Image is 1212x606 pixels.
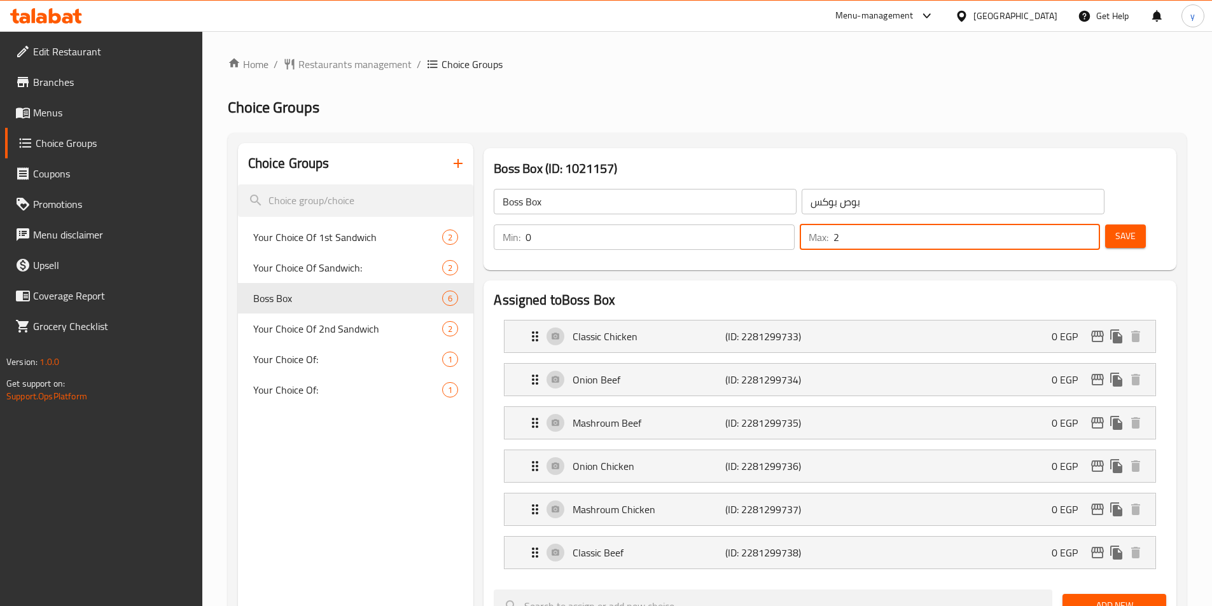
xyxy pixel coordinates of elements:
span: y [1190,9,1195,23]
div: Your Choice Of:1 [238,375,474,405]
a: Grocery Checklist [5,311,202,341]
span: Grocery Checklist [33,319,192,334]
button: delete [1126,370,1145,389]
span: 2 [443,262,457,274]
h3: Boss Box (ID: 1021157) [494,158,1166,179]
p: 0 EGP [1052,502,1088,517]
p: (ID: 2281299734) [725,372,827,387]
button: delete [1126,457,1145,476]
span: Upsell [33,258,192,273]
button: duplicate [1107,500,1126,519]
input: search [238,184,474,217]
button: delete [1126,500,1145,519]
li: Expand [494,358,1166,401]
span: Restaurants management [298,57,412,72]
div: Your Choice Of:1 [238,344,474,375]
div: Expand [505,537,1155,568]
span: Edit Restaurant [33,44,192,59]
button: edit [1088,413,1107,432]
span: Choice Groups [36,135,192,151]
button: edit [1088,327,1107,346]
p: 0 EGP [1052,545,1088,560]
button: delete [1126,413,1145,432]
li: Expand [494,444,1166,488]
a: Home [228,57,268,72]
p: Mashroum Chicken [573,502,725,517]
span: Save [1115,228,1136,244]
span: 2 [443,231,457,244]
li: Expand [494,315,1166,358]
p: (ID: 2281299738) [725,545,827,560]
span: Your Choice Of 2nd Sandwich [253,321,443,336]
span: Your Choice Of: [253,382,443,397]
span: Menu disclaimer [33,227,192,242]
span: Promotions [33,196,192,212]
p: Onion Chicken [573,458,725,474]
button: edit [1088,370,1107,389]
span: 2 [443,323,457,335]
p: Min: [503,230,520,245]
a: Coupons [5,158,202,189]
div: Expand [505,364,1155,396]
span: Boss Box [253,291,443,306]
a: Branches [5,67,202,97]
span: Choice Groups [228,93,319,121]
h2: Choice Groups [248,154,330,173]
div: Expand [505,320,1155,352]
p: (ID: 2281299733) [725,329,827,344]
p: Onion Beef [573,372,725,387]
a: Menu disclaimer [5,219,202,250]
div: Menu-management [835,8,914,24]
div: Choices [442,230,458,245]
p: (ID: 2281299737) [725,502,827,517]
p: 0 EGP [1052,458,1088,474]
div: Boss Box6 [238,283,474,313]
div: Your Choice Of Sandwich:2 [238,252,474,283]
a: Edit Restaurant [5,36,202,67]
span: Coupons [33,166,192,181]
div: Your Choice Of 1st Sandwich2 [238,222,474,252]
a: Choice Groups [5,128,202,158]
p: 0 EGP [1052,415,1088,430]
span: Your Choice Of: [253,352,443,367]
span: Get support on: [6,375,65,392]
li: Expand [494,401,1166,444]
button: delete [1126,327,1145,346]
div: Choices [442,321,458,336]
p: 0 EGP [1052,329,1088,344]
button: Save [1105,224,1146,248]
span: 1 [443,384,457,396]
nav: breadcrumb [228,57,1187,72]
p: 0 EGP [1052,372,1088,387]
span: Coverage Report [33,288,192,303]
li: Expand [494,531,1166,574]
span: Your Choice Of 1st Sandwich [253,230,443,245]
span: Branches [33,74,192,90]
a: Promotions [5,189,202,219]
span: Choice Groups [442,57,503,72]
a: Coverage Report [5,280,202,311]
button: duplicate [1107,413,1126,432]
a: Support.OpsPlatform [6,388,87,404]
span: 1 [443,354,457,366]
span: Menus [33,105,192,120]
p: (ID: 2281299735) [725,415,827,430]
a: Upsell [5,250,202,280]
span: Your Choice Of Sandwich: [253,260,443,275]
button: edit [1088,457,1107,476]
div: Choices [442,260,458,275]
button: edit [1088,500,1107,519]
div: Choices [442,291,458,306]
span: 6 [443,293,457,305]
div: Expand [505,450,1155,482]
button: duplicate [1107,457,1126,476]
button: edit [1088,543,1107,562]
button: delete [1126,543,1145,562]
div: [GEOGRAPHIC_DATA] [973,9,1057,23]
li: / [274,57,278,72]
p: Classic Chicken [573,329,725,344]
div: Choices [442,352,458,367]
button: duplicate [1107,327,1126,346]
p: Max: [809,230,828,245]
p: Classic Beef [573,545,725,560]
